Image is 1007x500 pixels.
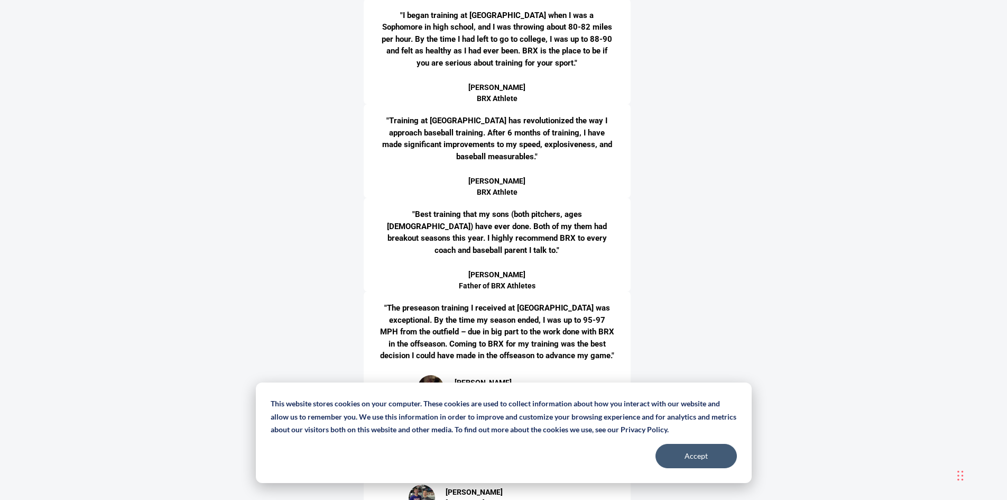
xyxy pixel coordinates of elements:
span: BRX Athlete [468,187,525,198]
div: Cookie banner [256,383,752,483]
button: Accept [655,444,737,468]
p: "Best training that my sons (both pitchers, ages [DEMOGRAPHIC_DATA]) have ever done. Both of my t... [380,208,615,256]
p: "The preseason training I received at [GEOGRAPHIC_DATA] was exceptional. By the time my season en... [380,302,615,362]
span: [PERSON_NAME] [468,82,525,93]
div: Drag [957,460,964,492]
span: [PERSON_NAME] [468,176,525,187]
iframe: Chat Widget [857,386,1007,500]
span: [PERSON_NAME] [455,377,577,388]
p: "Training at [GEOGRAPHIC_DATA] has revolutionized the way I approach baseball training. After 6 m... [380,115,615,162]
img: joeackersigning [418,375,444,402]
p: This website stores cookies on your computer. These cookies are used to collect information about... [271,397,737,437]
span: [PERSON_NAME] [459,269,535,280]
span: Father of BRX Athletes [459,280,535,292]
span: [PERSON_NAME] [446,487,586,498]
p: "I began training at [GEOGRAPHIC_DATA] when I was a Sophomore in high school, and I was throwing ... [380,10,615,69]
span: BRX Athlete [468,93,525,104]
